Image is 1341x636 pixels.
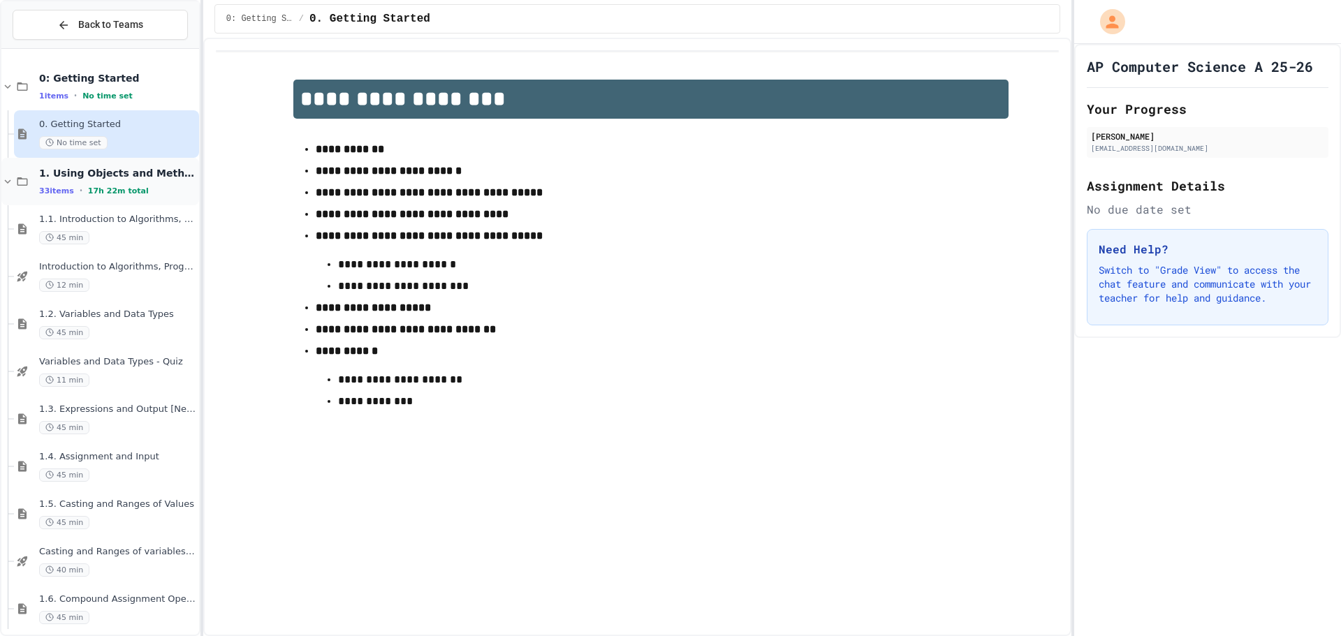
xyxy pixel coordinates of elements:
span: 33 items [39,186,74,195]
button: Back to Teams [13,10,188,40]
span: / [299,13,304,24]
span: 45 min [39,516,89,529]
h2: Your Progress [1087,99,1328,119]
span: 45 min [39,231,89,244]
span: 1. Using Objects and Methods [39,167,196,179]
span: • [80,185,82,196]
span: 1.4. Assignment and Input [39,451,196,463]
h2: Assignment Details [1087,176,1328,195]
span: Casting and Ranges of variables - Quiz [39,546,196,558]
span: 12 min [39,279,89,292]
div: My Account [1085,6,1129,38]
p: Switch to "Grade View" to access the chat feature and communicate with your teacher for help and ... [1099,263,1317,305]
span: 45 min [39,468,89,482]
span: 1.3. Expressions and Output [New] [39,404,196,415]
span: • [74,90,77,101]
h3: Need Help? [1099,241,1317,258]
span: 17h 22m total [88,186,149,195]
span: 0: Getting Started [226,13,293,24]
span: 1.2. Variables and Data Types [39,309,196,320]
span: 0. Getting Started [39,119,196,131]
h1: AP Computer Science A 25-26 [1087,57,1313,76]
span: 45 min [39,421,89,434]
div: [EMAIL_ADDRESS][DOMAIN_NAME] [1091,143,1324,154]
span: 1 items [39,91,68,101]
span: Variables and Data Types - Quiz [39,356,196,368]
span: 45 min [39,611,89,624]
span: 1.5. Casting and Ranges of Values [39,498,196,510]
span: Back to Teams [78,17,143,32]
span: No time set [82,91,133,101]
span: No time set [39,136,108,149]
span: 1.1. Introduction to Algorithms, Programming, and Compilers [39,214,196,225]
span: 1.6. Compound Assignment Operators [39,593,196,605]
div: No due date set [1087,201,1328,218]
span: 45 min [39,326,89,339]
span: 40 min [39,563,89,577]
span: Introduction to Algorithms, Programming, and Compilers [39,261,196,273]
span: 11 min [39,374,89,387]
span: 0: Getting Started [39,72,196,84]
span: 0. Getting Started [309,10,430,27]
div: [PERSON_NAME] [1091,130,1324,142]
